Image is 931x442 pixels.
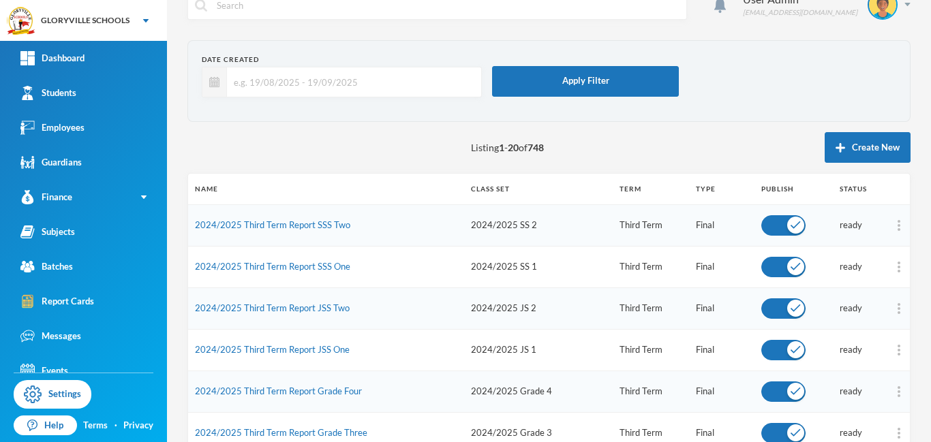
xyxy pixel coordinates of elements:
td: 2024/2025 JS 2 [464,287,613,329]
div: Batches [20,259,73,274]
td: Final [689,246,754,287]
td: Third Term [613,246,689,287]
span: Listing - of [471,140,544,155]
td: ready [833,370,888,412]
td: Final [689,204,754,246]
td: Third Term [613,287,689,329]
img: ... [898,345,900,356]
td: 2024/2025 SS 1 [464,246,613,287]
td: 2024/2025 JS 1 [464,329,613,370]
a: Privacy [123,419,153,432]
div: [EMAIL_ADDRESS][DOMAIN_NAME] [743,7,857,18]
td: 2024/2025 SS 2 [464,204,613,246]
td: ready [833,287,888,329]
div: Report Cards [20,294,94,309]
a: 2024/2025 Third Term Report JSS Two [195,302,350,313]
img: ... [898,220,900,231]
img: ... [898,428,900,439]
img: ... [898,303,900,314]
td: Final [689,370,754,412]
div: Employees [20,121,85,135]
th: Publish [754,174,833,204]
div: Messages [20,329,81,343]
td: Final [689,329,754,370]
a: 2024/2025 Third Term Report Grade Three [195,427,367,438]
img: logo [7,7,35,35]
a: 2024/2025 Third Term Report SSS One [195,261,350,272]
div: Guardians [20,155,82,170]
td: ready [833,204,888,246]
th: Status [833,174,888,204]
div: Students [20,86,76,100]
button: Create New [825,132,911,163]
a: 2024/2025 Third Term Report JSS One [195,344,350,355]
th: Term [613,174,689,204]
td: ready [833,246,888,287]
td: Final [689,287,754,329]
td: ready [833,329,888,370]
div: Events [20,364,68,378]
input: e.g. 19/08/2025 - 19/09/2025 [227,67,474,97]
div: · [115,419,117,432]
div: Finance [20,190,72,204]
div: Subjects [20,225,75,239]
a: 2024/2025 Third Term Report Grade Four [195,385,362,396]
th: Name [188,174,464,204]
a: Settings [14,380,91,409]
td: Third Term [613,204,689,246]
a: 2024/2025 Third Term Report SSS Two [195,219,350,230]
th: Class Set [464,174,613,204]
b: 20 [508,142,519,153]
th: Type [689,174,754,204]
td: 2024/2025 Grade 4 [464,370,613,412]
img: ... [898,386,900,397]
b: 1 [499,142,504,153]
button: Apply Filter [492,66,679,97]
td: Third Term [613,329,689,370]
a: Help [14,415,77,436]
div: Dashboard [20,51,85,65]
img: ... [898,262,900,272]
div: Date Created [202,54,482,65]
div: GLORYVILLE SCHOOLS [41,14,129,27]
td: Third Term [613,370,689,412]
b: 748 [528,142,544,153]
a: Terms [83,419,108,432]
